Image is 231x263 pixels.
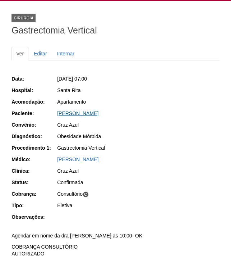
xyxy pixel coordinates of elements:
p: Agendar em nome da dra [PERSON_NAME] as 10:00- OK [11,232,220,239]
div: Santa Rita [57,87,220,94]
a: [PERSON_NAME] [57,157,98,162]
div: Procedimento 1: [11,144,56,151]
div: Cruz Azul [57,121,220,128]
p: COBRANÇA CONSULTÓRIO AUTORIZADO [11,244,220,257]
div: Gastrectomia Vertical [57,144,220,151]
div: Data: [11,75,56,82]
div: Confirmada [57,179,220,186]
div: Cirurgia [11,14,36,22]
div: Cobrança: [11,190,56,198]
span: C [83,191,89,198]
div: Médico: [11,156,56,163]
div: Consultório [57,190,220,198]
div: Apartamento [57,98,220,105]
a: Internar [52,47,79,60]
span: [DATE] 07:00 [57,76,87,82]
div: Convênio: [11,121,56,128]
div: Cruz Azul [57,167,220,174]
div: Tipo: [11,202,56,209]
a: [PERSON_NAME] [57,110,98,116]
a: Ver [11,47,28,60]
div: Diagnóstico: [11,133,56,140]
a: Editar [29,47,52,60]
div: Observações: [11,213,56,221]
div: Eletiva [57,202,220,209]
div: Paciente: [11,110,56,117]
div: Status: [11,179,56,186]
h1: Gastrectomia Vertical [11,26,220,35]
div: Hospital: [11,87,56,94]
div: Acomodação: [11,98,56,105]
div: Obesidade Mórbida [57,133,220,140]
div: Clínica: [11,167,56,174]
